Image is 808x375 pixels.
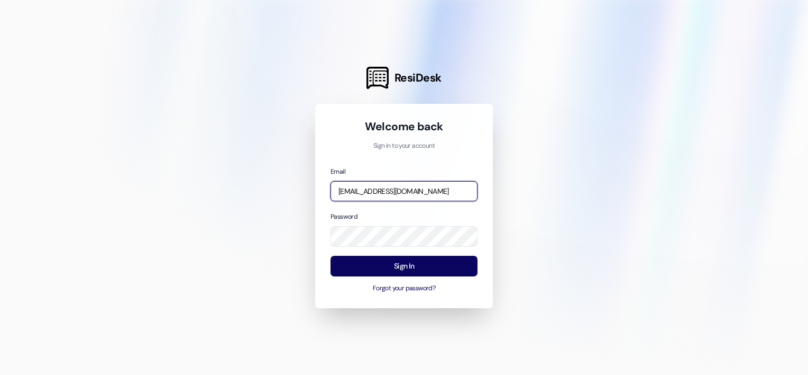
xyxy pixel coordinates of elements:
label: Password [330,212,357,221]
h1: Welcome back [330,119,478,134]
p: Sign in to your account [330,141,478,151]
img: ResiDesk Logo [366,67,389,89]
label: Email [330,167,345,176]
input: name@example.com [330,181,478,202]
button: Forgot your password? [330,284,478,293]
span: ResiDesk [394,70,442,85]
button: Sign In [330,256,478,276]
